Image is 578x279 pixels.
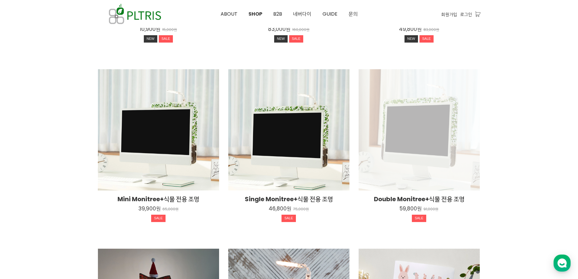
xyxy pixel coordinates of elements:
p: 59,800원 [400,205,422,212]
span: 문의 [349,10,358,17]
a: Single Monitree+식물 전용 조명 46,800원 75,000원 SALE [228,195,349,224]
div: SALE [282,215,296,222]
div: NEW [274,35,288,43]
h2: Double Monitree+식물 전용 조명 [359,195,480,203]
span: B2B [273,10,282,17]
p: 83,000원 [423,28,439,32]
p: 91,000원 [423,207,438,212]
p: 39,900원 [138,205,161,212]
a: 네버다이 [288,0,317,28]
div: SALE [159,35,173,43]
p: 15,000원 [162,28,177,32]
div: NEW [405,35,418,43]
a: 스마트 식물 조명 화분 - WINKTREE 83,000원 160,000원 NEWSALE [228,15,349,44]
p: 46,800원 [269,205,291,212]
a: B2B [268,0,288,28]
div: SALE [420,35,434,43]
span: 대화 [56,204,63,209]
span: ABOUT [221,10,237,17]
span: 설정 [95,203,102,208]
a: ABOUT [215,0,243,28]
a: 홈 [2,194,40,209]
span: 홈 [19,203,23,208]
a: 문의 [343,0,363,28]
span: SHOP [248,10,262,17]
div: NEW [144,35,157,43]
a: 대화 [40,194,79,209]
span: 네버다이 [293,10,311,17]
a: 회원가입 [441,11,457,18]
p: 75,000원 [293,207,309,212]
h2: Mini Monitree+식물 전용 조명 [98,195,219,203]
a: Mini Monitree+식물 전용 조명 39,900원 65,000원 SALE [98,195,219,224]
p: 83,000원 [268,26,290,32]
span: GUIDE [323,10,337,17]
p: 160,000원 [292,28,310,32]
a: 설정 [79,194,117,209]
a: Double Monitree+식물 전용 조명 59,800원 91,000원 SALE [359,195,480,224]
p: 49,800원 [399,26,422,32]
p: 10,900원 [140,26,160,32]
p: 65,000원 [162,207,179,212]
div: SALE [151,215,165,222]
a: SHOP [243,0,268,28]
a: 미래지향적 인테리어화분 - WINKTREE 49,800원 83,000원 NEWSALE [359,15,480,44]
a: 무중력 화병 10,900원 15,000원 NEWSALE [98,15,219,44]
a: 로그인 [460,11,472,18]
h2: Single Monitree+식물 전용 조명 [228,195,349,203]
div: SALE [289,35,303,43]
a: GUIDE [317,0,343,28]
div: SALE [412,215,426,222]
